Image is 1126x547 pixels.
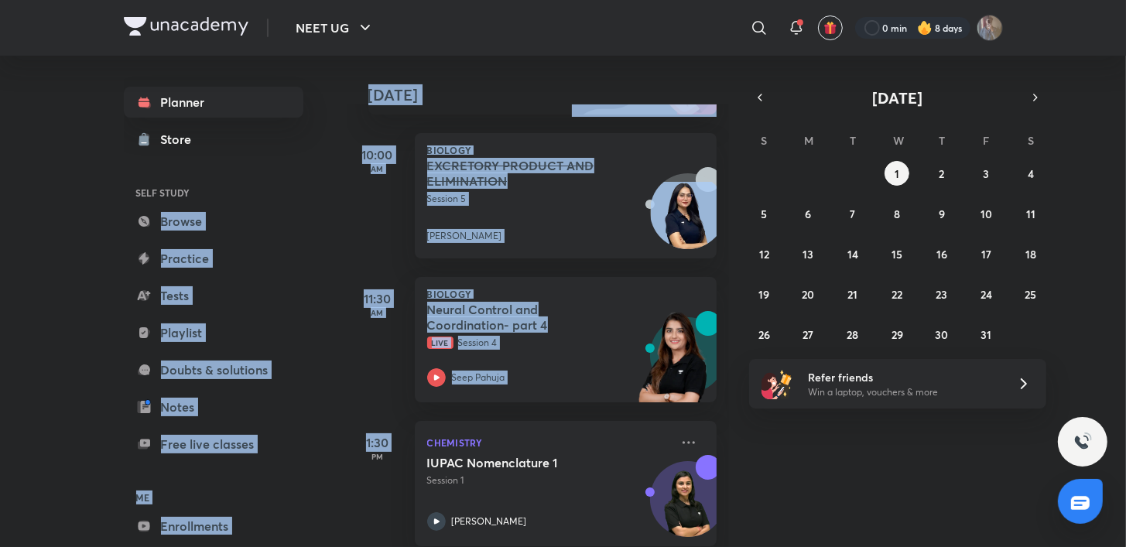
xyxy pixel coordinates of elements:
a: Practice [124,243,303,274]
a: Planner [124,87,303,118]
abbr: October 30, 2025 [935,327,948,342]
abbr: Friday [983,133,989,148]
abbr: October 16, 2025 [936,247,947,262]
a: Doubts & solutions [124,354,303,385]
button: October 29, 2025 [885,322,909,347]
h5: 10:00 [347,145,409,164]
abbr: October 18, 2025 [1025,247,1036,262]
h6: Refer friends [808,369,998,385]
button: October 24, 2025 [974,282,998,306]
abbr: October 6, 2025 [806,207,812,221]
button: October 23, 2025 [929,282,954,306]
p: Win a laptop, vouchers & more [808,385,998,399]
abbr: October 27, 2025 [803,327,814,342]
h5: IUPAC Nomenclature 1 [427,455,620,470]
abbr: October 9, 2025 [939,207,945,221]
abbr: Tuesday [850,133,856,148]
button: October 22, 2025 [885,282,909,306]
button: October 14, 2025 [840,241,865,266]
p: Chemistry [427,433,670,452]
abbr: October 1, 2025 [895,166,899,181]
p: AM [347,308,409,317]
button: October 26, 2025 [751,322,776,347]
img: ttu [1073,432,1092,451]
abbr: October 4, 2025 [1028,166,1034,181]
abbr: October 25, 2025 [1025,287,1036,302]
a: Playlist [124,317,303,348]
a: Free live classes [124,429,303,460]
button: [DATE] [771,87,1025,108]
abbr: October 2, 2025 [939,166,944,181]
abbr: October 14, 2025 [847,247,858,262]
button: October 7, 2025 [840,201,865,226]
h4: [DATE] [368,86,732,104]
h5: EXCRETORY PRODUCT AND ELIMINATION [427,158,620,189]
button: avatar [818,15,843,40]
h6: SELF STUDY [124,179,303,206]
button: October 2, 2025 [929,161,954,186]
button: October 10, 2025 [974,201,998,226]
abbr: October 17, 2025 [981,247,991,262]
p: Biology [427,289,704,299]
button: October 30, 2025 [929,322,954,347]
img: streak [917,20,933,36]
button: October 5, 2025 [751,201,776,226]
button: October 19, 2025 [751,282,776,306]
button: October 21, 2025 [840,282,865,306]
button: October 1, 2025 [885,161,909,186]
a: Company Logo [124,17,248,39]
abbr: Wednesday [893,133,904,148]
p: Biology [427,145,704,155]
abbr: October 7, 2025 [850,207,856,221]
abbr: October 19, 2025 [758,287,769,302]
button: October 13, 2025 [796,241,821,266]
p: [PERSON_NAME] [427,229,502,243]
abbr: October 23, 2025 [936,287,947,302]
a: Notes [124,391,303,422]
button: October 16, 2025 [929,241,954,266]
h5: Neural Control and Coordination- part 4 [427,302,620,333]
a: Browse [124,206,303,237]
p: PM [347,452,409,461]
abbr: October 26, 2025 [758,327,770,342]
img: shubhanshu yadav [977,15,1003,41]
h5: 11:30 [347,289,409,308]
abbr: October 12, 2025 [759,247,769,262]
abbr: Thursday [939,133,945,148]
button: October 6, 2025 [796,201,821,226]
button: October 15, 2025 [885,241,909,266]
abbr: October 5, 2025 [761,207,767,221]
button: October 9, 2025 [929,201,954,226]
img: Company Logo [124,17,248,36]
img: unacademy [631,311,717,418]
abbr: October 22, 2025 [892,287,902,302]
p: AM [347,164,409,173]
a: Enrollments [124,511,303,542]
abbr: October 15, 2025 [892,247,902,262]
div: Store [161,130,201,149]
abbr: October 20, 2025 [803,287,815,302]
img: Avatar [651,182,725,256]
p: [PERSON_NAME] [452,515,527,528]
abbr: October 31, 2025 [981,327,991,342]
img: avatar [823,21,837,35]
abbr: Sunday [761,133,767,148]
h5: 1:30 [347,433,409,452]
img: Avatar [651,470,725,544]
button: NEET UG [287,12,384,43]
abbr: October 21, 2025 [848,287,858,302]
button: October 3, 2025 [974,161,998,186]
img: referral [762,368,792,399]
abbr: October 13, 2025 [803,247,814,262]
abbr: October 3, 2025 [983,166,989,181]
abbr: Saturday [1028,133,1034,148]
p: Seep Pahuja [452,371,505,385]
abbr: Monday [805,133,814,148]
button: October 28, 2025 [840,322,865,347]
p: Session 4 [427,336,670,350]
a: Tests [124,280,303,311]
button: October 20, 2025 [796,282,821,306]
abbr: October 28, 2025 [847,327,859,342]
p: Session 5 [427,192,670,206]
button: October 27, 2025 [796,322,821,347]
